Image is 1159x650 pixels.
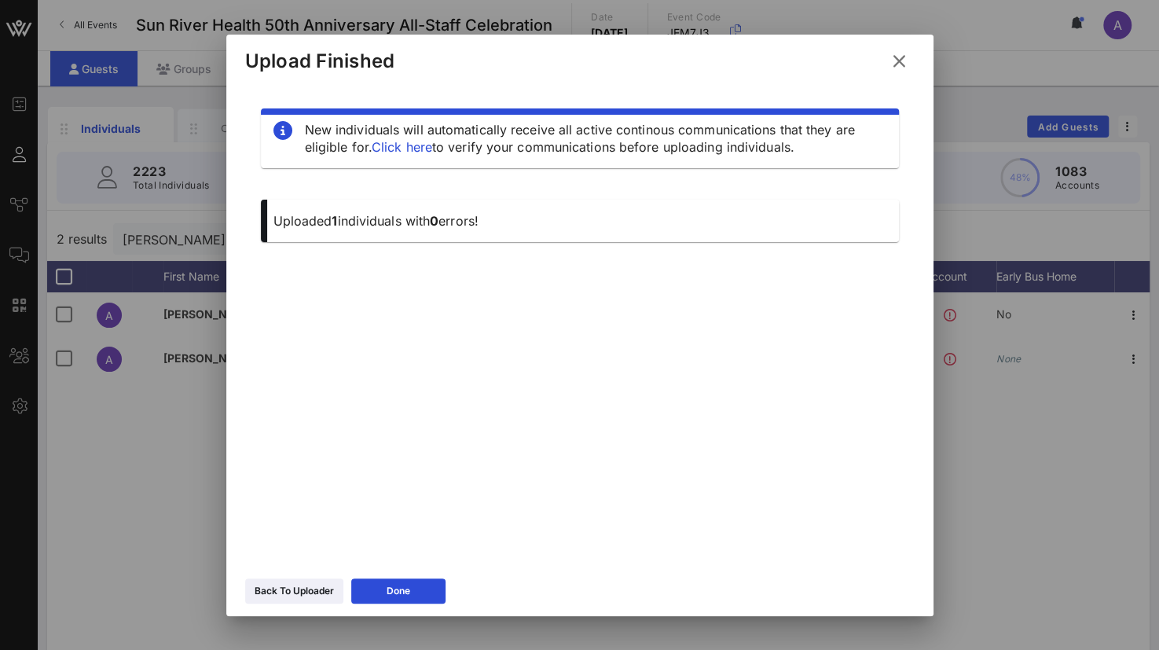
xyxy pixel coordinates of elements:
p: Uploaded individuals with errors! [273,212,886,230]
span: 1 [332,213,337,229]
div: New individuals will automatically receive all active continous communications that they are elig... [305,121,886,156]
button: Back To Uploader [245,578,343,604]
div: Upload Finished [245,50,395,73]
button: Done [351,578,446,604]
div: Back To Uploader [255,583,334,599]
span: 0 [430,213,438,229]
a: Click here [372,139,432,155]
div: Done [387,583,410,599]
